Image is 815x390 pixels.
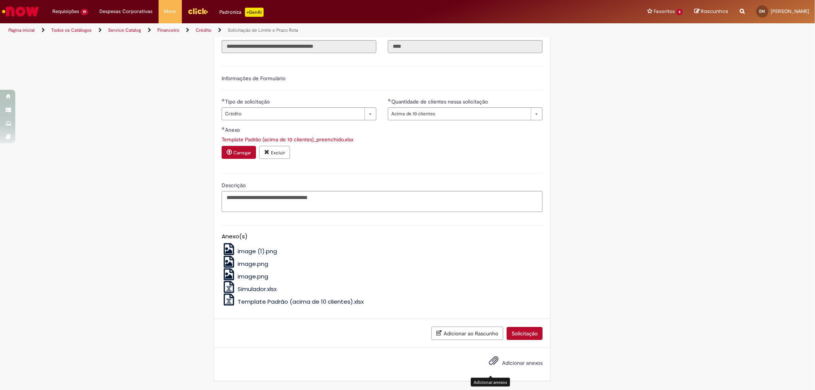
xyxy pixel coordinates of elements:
[771,8,809,15] span: [PERSON_NAME]
[760,9,765,14] span: EM
[100,8,153,15] span: Despesas Corporativas
[222,31,237,38] span: Somente leitura - Título
[238,298,364,306] span: Template Padrão (acima de 10 clientes).xlsx
[225,126,241,133] span: Anexo
[222,75,285,82] label: Informações de Formulário
[222,260,268,268] a: image.png
[259,146,290,159] button: Excluir anexo Template Padrão (acima de 10 clientes)_preenchido.xlsx
[222,40,376,53] input: Título
[225,108,361,120] span: Crédito
[51,27,92,33] a: Todos os Catálogos
[222,146,256,159] button: Carregar anexo de Anexo Required
[8,27,35,33] a: Página inicial
[222,182,247,189] span: Descrição
[6,23,538,37] ul: Trilhas de página
[222,136,353,143] a: Download de Template Padrão (acima de 10 clientes)_preenchido.xlsx
[694,8,728,15] a: Rascunhos
[108,27,141,33] a: Service Catalog
[225,98,271,105] span: Tipo de solicitação
[676,9,683,15] span: 6
[245,8,264,17] p: +GenAi
[388,40,543,53] input: Código da Unidade
[233,150,251,156] small: Carregar
[507,327,543,340] button: Solicitação
[188,5,208,17] img: click_logo_yellow_360x200.png
[196,27,211,33] a: Crédito
[164,8,176,15] span: More
[654,8,675,15] span: Favoritos
[228,27,298,33] a: Solicitação de Limite e Prazo Rota
[238,285,277,293] span: Simulador.xlsx
[222,247,277,255] a: image (1).png
[391,108,527,120] span: Acima de 10 clientes
[222,99,225,102] span: Obrigatório Preenchido
[487,354,501,371] button: Adicionar anexos
[222,127,225,130] span: Obrigatório Preenchido
[220,8,264,17] div: Padroniza
[431,327,503,340] button: Adicionar ao Rascunho
[238,272,268,280] span: image.png
[222,272,268,280] a: image.png
[238,247,277,255] span: image (1).png
[222,191,543,212] textarea: Descrição
[388,31,435,38] span: Somente leitura - Código da Unidade
[391,98,489,105] span: Quantidade de clientes nessa solicitação
[388,99,391,102] span: Obrigatório Preenchido
[222,233,543,240] h5: Anexo(s)
[701,8,728,15] span: Rascunhos
[81,9,88,15] span: 19
[471,378,510,387] div: Adicionar anexos
[1,4,40,19] img: ServiceNow
[222,298,364,306] a: Template Padrão (acima de 10 clientes).xlsx
[52,8,79,15] span: Requisições
[271,150,285,156] small: Excluir
[157,27,179,33] a: Financeiro
[502,359,543,366] span: Adicionar anexos
[222,285,277,293] a: Simulador.xlsx
[238,260,268,268] span: image.png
